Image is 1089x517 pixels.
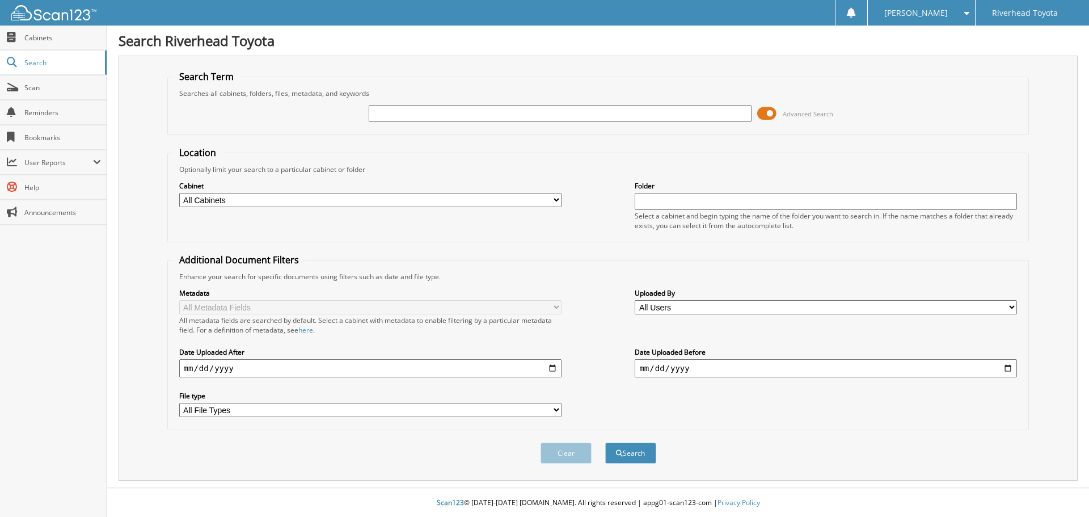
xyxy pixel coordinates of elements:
[24,158,93,167] span: User Reports
[174,70,239,83] legend: Search Term
[635,288,1017,298] label: Uploaded By
[179,359,562,377] input: start
[884,10,948,16] span: [PERSON_NAME]
[24,133,101,142] span: Bookmarks
[174,272,1023,281] div: Enhance your search for specific documents using filters such as date and file type.
[174,165,1023,174] div: Optionally limit your search to a particular cabinet or folder
[541,443,592,464] button: Clear
[24,108,101,117] span: Reminders
[179,316,562,335] div: All metadata fields are searched by default. Select a cabinet with metadata to enable filtering b...
[635,181,1017,191] label: Folder
[179,347,562,357] label: Date Uploaded After
[174,254,305,266] legend: Additional Document Filters
[24,183,101,192] span: Help
[24,83,101,93] span: Scan
[174,89,1023,98] div: Searches all cabinets, folders, files, metadata, and keywords
[179,391,562,401] label: File type
[179,181,562,191] label: Cabinet
[717,498,760,507] a: Privacy Policy
[179,288,562,298] label: Metadata
[24,208,101,217] span: Announcements
[107,489,1089,517] div: © [DATE]-[DATE] [DOMAIN_NAME]. All rights reserved | appg01-scan123-com |
[174,146,222,159] legend: Location
[635,347,1017,357] label: Date Uploaded Before
[24,58,99,68] span: Search
[1032,463,1089,517] iframe: Chat Widget
[783,110,833,118] span: Advanced Search
[605,443,656,464] button: Search
[992,10,1058,16] span: Riverhead Toyota
[119,31,1078,50] h1: Search Riverhead Toyota
[11,5,96,20] img: scan123-logo-white.svg
[298,325,313,335] a: here
[635,211,1017,230] div: Select a cabinet and begin typing the name of the folder you want to search in. If the name match...
[635,359,1017,377] input: end
[24,33,101,43] span: Cabinets
[437,498,464,507] span: Scan123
